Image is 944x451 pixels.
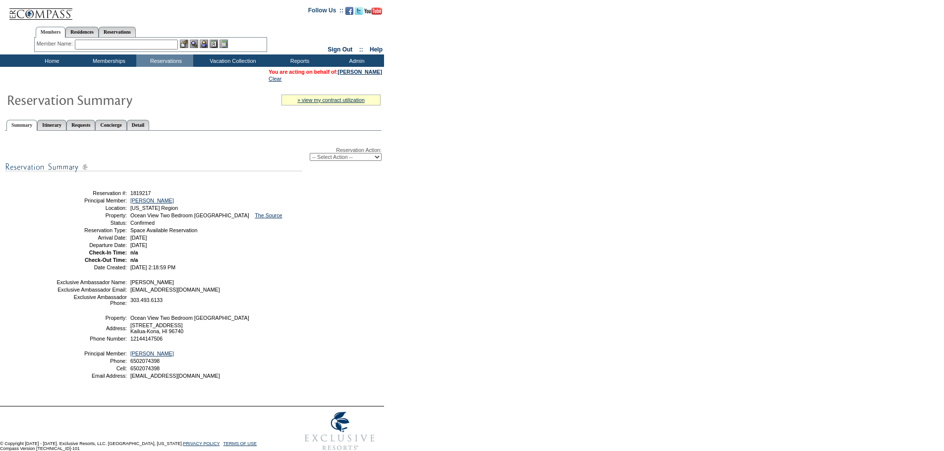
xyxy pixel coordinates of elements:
[345,10,353,16] a: Become our fan on Facebook
[37,40,75,48] div: Member Name:
[5,161,302,173] img: subTtlResSummary.gif
[56,227,127,233] td: Reservation Type:
[355,10,363,16] a: Follow us on Twitter
[95,120,126,130] a: Concierge
[56,315,127,321] td: Property:
[22,54,79,67] td: Home
[269,76,281,82] a: Clear
[56,242,127,248] td: Departure Date:
[183,441,220,446] a: PRIVACY POLICY
[180,40,188,48] img: b_edit.gif
[193,54,270,67] td: Vacation Collection
[65,27,99,37] a: Residences
[130,212,249,218] span: Ocean View Two Bedroom [GEOGRAPHIC_DATA]
[99,27,136,37] a: Reservations
[345,7,353,15] img: Become our fan on Facebook
[56,205,127,211] td: Location:
[130,287,220,293] span: [EMAIL_ADDRESS][DOMAIN_NAME]
[130,351,174,356] a: [PERSON_NAME]
[130,205,178,211] span: [US_STATE] Region
[56,365,127,371] td: Cell:
[79,54,136,67] td: Memberships
[130,198,174,203] a: [PERSON_NAME]
[5,147,382,161] div: Reservation Action:
[308,6,343,18] td: Follow Us ::
[37,120,66,130] a: Itinerary
[56,322,127,334] td: Address:
[223,441,257,446] a: TERMS OF USE
[200,40,208,48] img: Impersonate
[364,7,382,15] img: Subscribe to our YouTube Channel
[364,10,382,16] a: Subscribe to our YouTube Channel
[130,365,160,371] span: 6502074398
[190,40,198,48] img: View
[359,46,363,53] span: ::
[56,279,127,285] td: Exclusive Ambassador Name:
[269,69,382,75] span: You are acting on behalf of:
[130,358,160,364] span: 6502074398
[6,90,205,109] img: Reservaton Summary
[6,120,37,131] a: Summary
[130,242,147,248] span: [DATE]
[56,190,127,196] td: Reservation #:
[56,264,127,270] td: Date Created:
[56,294,127,306] td: Exclusive Ambassador Phone:
[220,40,228,48] img: b_calculator.gif
[130,279,174,285] span: [PERSON_NAME]
[255,212,282,218] a: The Source
[130,220,155,226] span: Confirmed
[130,315,249,321] span: Ocean View Two Bedroom [GEOGRAPHIC_DATA]
[270,54,327,67] td: Reports
[56,336,127,342] td: Phone Number:
[56,198,127,203] td: Principal Member:
[85,257,127,263] strong: Check-Out Time:
[56,373,127,379] td: Email Address:
[136,54,193,67] td: Reservations
[130,235,147,241] span: [DATE]
[130,297,163,303] span: 303.493.6133
[36,27,66,38] a: Members
[127,120,150,130] a: Detail
[130,264,175,270] span: [DATE] 2:18:59 PM
[130,322,183,334] span: [STREET_ADDRESS] Kailua-Kona, HI 96740
[130,257,138,263] span: n/a
[89,250,127,255] strong: Check-In Time:
[130,373,220,379] span: [EMAIL_ADDRESS][DOMAIN_NAME]
[130,227,197,233] span: Space Available Reservation
[355,7,363,15] img: Follow us on Twitter
[370,46,383,53] a: Help
[66,120,95,130] a: Requests
[327,54,384,67] td: Admin
[297,97,365,103] a: » view my contract utilization
[130,250,138,255] span: n/a
[56,212,127,218] td: Property:
[338,69,382,75] a: [PERSON_NAME]
[56,235,127,241] td: Arrival Date:
[210,40,218,48] img: Reservations
[130,190,151,196] span: 1819217
[328,46,352,53] a: Sign Out
[130,336,163,342] span: 12144147506
[56,287,127,293] td: Exclusive Ambassador Email:
[56,358,127,364] td: Phone:
[56,351,127,356] td: Principal Member:
[56,220,127,226] td: Status:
